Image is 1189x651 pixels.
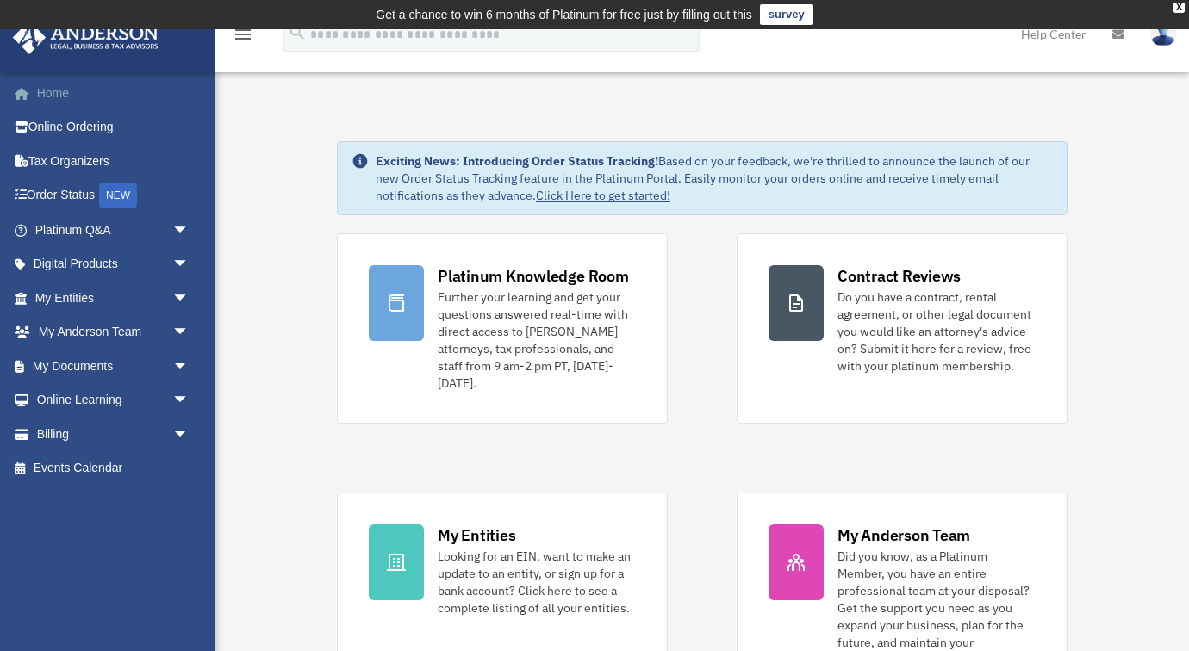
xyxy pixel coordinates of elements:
div: NEW [99,183,137,208]
div: Looking for an EIN, want to make an update to an entity, or sign up for a bank account? Click her... [438,548,636,617]
a: Digital Productsarrow_drop_down [12,247,215,282]
div: My Anderson Team [837,524,970,546]
i: search [288,23,307,42]
a: Online Ordering [12,110,215,145]
div: My Entities [438,524,515,546]
span: arrow_drop_down [172,281,207,316]
a: My Entitiesarrow_drop_down [12,281,215,315]
a: Home [12,76,215,110]
a: Events Calendar [12,451,215,486]
a: Contract Reviews Do you have a contract, rental agreement, or other legal document you would like... [737,233,1068,424]
div: Get a chance to win 6 months of Platinum for free just by filling out this [376,4,752,25]
a: Tax Organizers [12,144,215,178]
div: Platinum Knowledge Room [438,265,629,287]
a: Online Learningarrow_drop_down [12,383,215,418]
a: menu [233,30,253,45]
a: Platinum Q&Aarrow_drop_down [12,213,215,247]
a: My Documentsarrow_drop_down [12,349,215,383]
img: Anderson Advisors Platinum Portal [8,21,164,54]
a: Order StatusNEW [12,178,215,214]
a: My Anderson Teamarrow_drop_down [12,315,215,350]
a: Click Here to get started! [536,188,670,203]
span: arrow_drop_down [172,383,207,418]
strong: Exciting News: Introducing Order Status Tracking! [376,153,658,169]
span: arrow_drop_down [172,315,207,350]
div: close [1173,3,1185,13]
span: arrow_drop_down [172,247,207,282]
i: menu [233,24,253,45]
a: Billingarrow_drop_down [12,417,215,451]
div: Further your learning and get your questions answered real-time with direct access to [PERSON_NAM... [438,288,636,392]
div: Based on your feedback, we're thrilled to announce the launch of our new Order Status Tracking fe... [376,152,1053,204]
a: Platinum Knowledge Room Further your learning and get your questions answered real-time with dire... [337,233,668,424]
span: arrow_drop_down [172,417,207,452]
div: Do you have a contract, rental agreement, or other legal document you would like an attorney's ad... [837,288,1036,375]
span: arrow_drop_down [172,349,207,384]
span: arrow_drop_down [172,213,207,248]
div: Contract Reviews [837,265,961,287]
a: survey [760,4,813,25]
img: User Pic [1150,22,1176,46]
